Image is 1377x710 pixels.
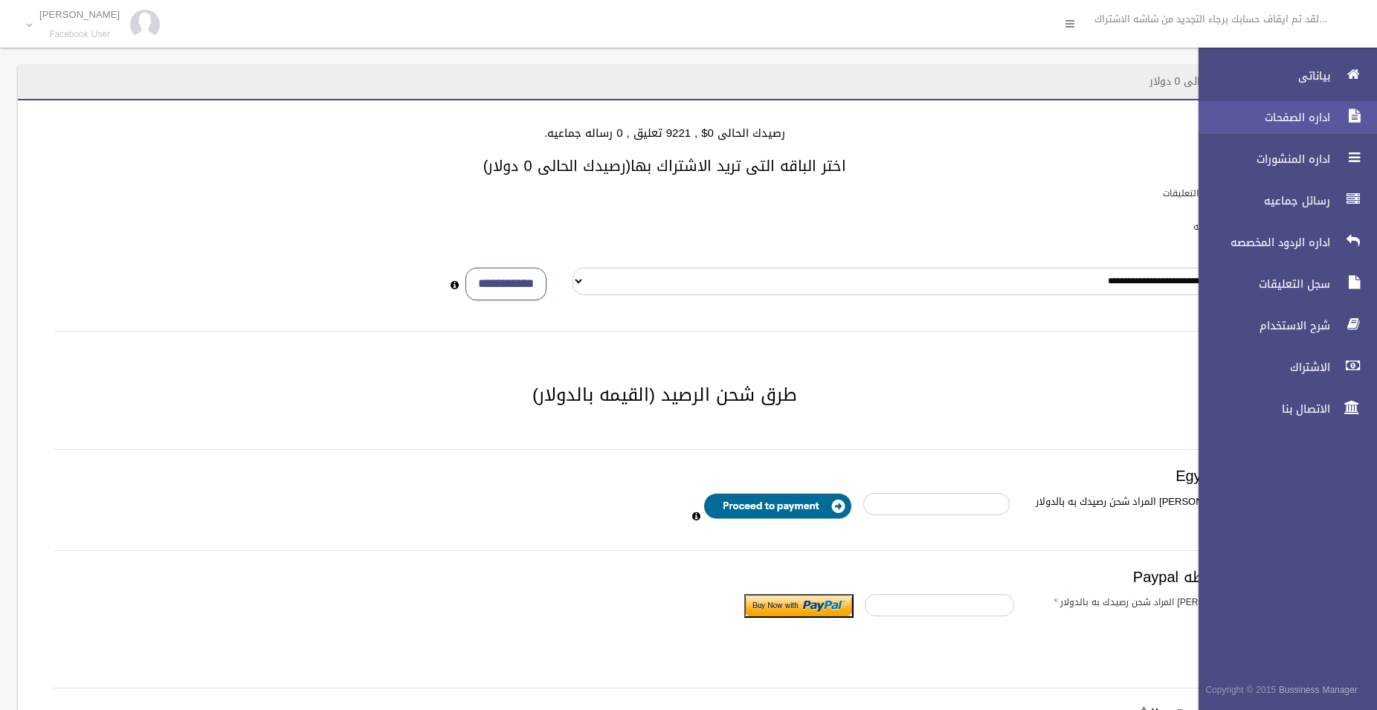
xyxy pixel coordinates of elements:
h3: اختر الباقه التى تريد الاشتراك بها(رصيدك الحالى 0 دولار) [36,158,1294,174]
label: ادخل [PERSON_NAME] المراد شحن رصيدك به بالدولار [1025,594,1283,610]
span: شرح الاستخدام [1186,318,1335,333]
h4: رصيدك الحالى 0$ , 9221 تعليق , 0 رساله جماعيه. [36,127,1294,140]
label: باقات الرد الالى على التعليقات [1163,185,1280,201]
label: باقات الرسائل الجماعيه [1193,219,1280,235]
a: سجل التعليقات [1186,268,1377,300]
a: اداره الصفحات [1186,101,1377,134]
span: اداره الصفحات [1186,110,1335,125]
a: الاتصال بنا [1186,393,1377,425]
a: الاشتراك [1186,351,1377,384]
span: الاتصال بنا [1186,401,1335,416]
span: رسائل جماعيه [1186,193,1335,208]
p: [PERSON_NAME] [39,9,120,20]
img: 84628273_176159830277856_972693363922829312_n.jpg [130,10,160,39]
small: Facebook User [39,29,120,40]
a: رسائل جماعيه [1186,184,1377,217]
span: Copyright © 2015 [1205,682,1276,698]
span: بياناتى [1186,68,1335,83]
label: ادخل [PERSON_NAME] المراد شحن رصيدك به بالدولار [1021,493,1274,529]
h3: الدفع بواسطه Paypal [54,569,1276,585]
header: الاشتراك - رصيدك الحالى 0 دولار [1132,67,1312,96]
span: الاشتراك [1186,360,1335,375]
input: Submit [744,594,854,618]
span: سجل التعليقات [1186,277,1335,291]
a: اداره المنشورات [1186,143,1377,175]
span: اداره الردود المخصصه [1186,235,1335,250]
strong: Bussiness Manager [1279,682,1358,698]
h3: Egypt payment [54,468,1276,484]
h2: طرق شحن الرصيد (القيمه بالدولار) [36,385,1294,404]
a: شرح الاستخدام [1186,309,1377,342]
a: بياناتى [1186,59,1377,92]
span: اداره المنشورات [1186,152,1335,167]
a: اداره الردود المخصصه [1186,226,1377,259]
